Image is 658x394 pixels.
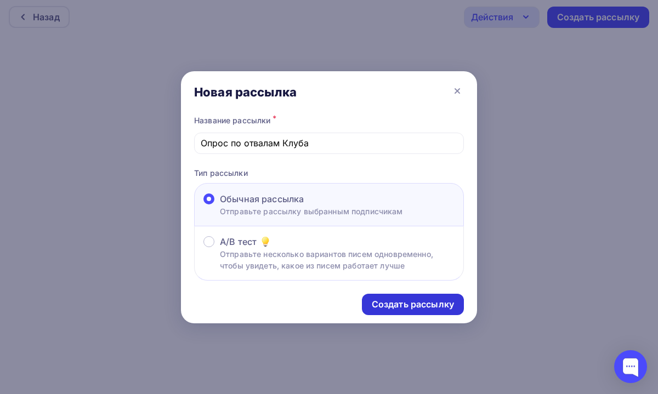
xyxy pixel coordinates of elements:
[194,84,297,100] div: Новая рассылка
[220,192,304,205] span: Обычная рассылка
[220,205,403,217] p: Отправьте рассылку выбранным подписчикам
[372,298,454,311] div: Создать рассылку
[220,248,455,271] p: Отправьте несколько вариантов писем одновременно, чтобы увидеть, какое из писем работает лучше
[201,136,458,150] input: Придумайте название рассылки
[194,167,464,179] p: Тип рассылки
[194,113,464,128] div: Название рассылки
[220,235,257,248] span: A/B тест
